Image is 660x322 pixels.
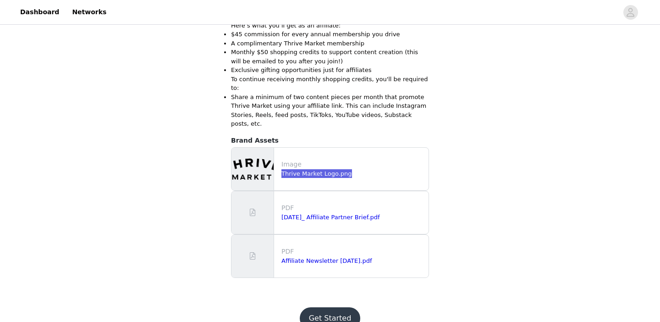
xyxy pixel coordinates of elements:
h4: Brand Assets [231,136,429,145]
p: To continue receiving monthly shopping credits, you'll be required to: [231,75,429,93]
p: PDF [281,247,425,256]
li: $45 commission for every annual membership you drive [231,30,429,39]
li: Share a minimum of two content pieces per month that promote Thrive Market using your affiliate l... [231,93,429,128]
a: Networks [66,2,112,22]
a: Dashboard [15,2,65,22]
li: Monthly $50 shopping credits to support content creation (this will be emailed to you after you j... [231,48,429,66]
p: Image [281,160,425,169]
p: PDF [281,203,425,213]
a: Affiliate Newsletter [DATE].pdf [281,257,372,264]
div: avatar [626,5,635,20]
li: Exclusive gifting opportunities just for affiliates [231,66,429,75]
li: A complimentary Thrive Market membership [231,39,429,48]
a: Thrive Market Logo.png [281,170,352,177]
a: [DATE]_ Affiliate Partner Brief.pdf [281,214,380,221]
img: file [231,148,274,190]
